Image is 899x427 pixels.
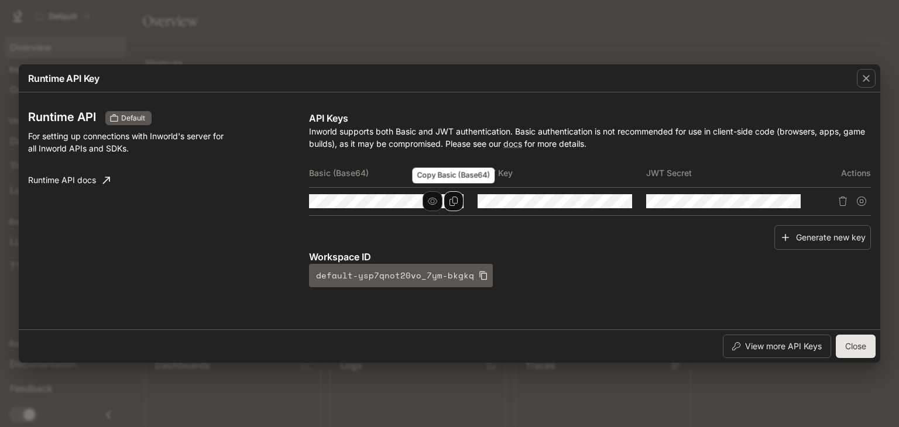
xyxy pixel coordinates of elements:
button: Copy Basic (Base64) [444,191,464,211]
p: For setting up connections with Inworld's server for all Inworld APIs and SDKs. [28,130,232,154]
span: Default [116,113,150,123]
p: Runtime API Key [28,71,99,85]
button: Close [836,335,876,358]
th: JWT Secret [646,159,815,187]
a: docs [503,139,522,149]
p: Inworld supports both Basic and JWT authentication. Basic authentication is not recommended for u... [309,125,871,150]
th: Basic (Base64) [309,159,478,187]
div: These keys will apply to your current workspace only [105,111,152,125]
button: Delete API key [833,192,852,211]
button: default-ysp7qnot20vo_7ym-bkgkq [309,264,493,287]
button: Suspend API key [852,192,871,211]
h3: Runtime API [28,111,96,123]
button: Generate new key [774,225,871,250]
p: API Keys [309,111,871,125]
div: Copy Basic (Base64) [412,168,495,184]
th: JWT Key [478,159,646,187]
p: Workspace ID [309,250,871,264]
th: Actions [815,159,871,187]
button: View more API Keys [723,335,831,358]
a: Runtime API docs [23,168,115,192]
